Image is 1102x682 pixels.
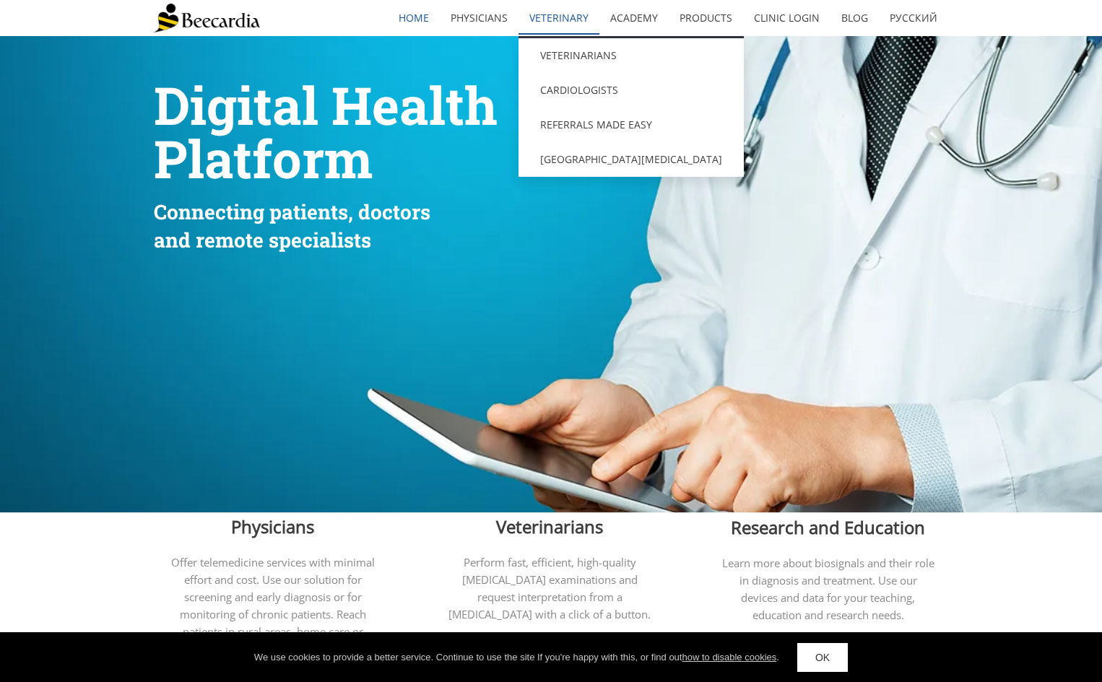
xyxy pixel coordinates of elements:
[519,108,744,142] a: Referrals Made Easy
[496,515,603,538] span: Veterinarians
[731,515,925,539] span: Research and Education
[669,1,743,35] a: Products
[154,227,371,253] span: and remote specialists
[154,124,373,193] span: Platform
[519,142,744,177] a: [GEOGRAPHIC_DATA][MEDICAL_DATA]
[154,4,260,32] img: Beecardia
[448,555,651,621] span: Perform fast, efficient, high-quality [MEDICAL_DATA] examinations and request interpretation from...
[254,650,779,665] div: We use cookies to provide a better service. Continue to use the site If you're happy with this, o...
[722,556,934,622] span: Learn more about biosignals and their role in diagnosis and treatment. Use our devices and data f...
[154,198,430,225] span: Connecting patients, doctors
[519,73,744,108] a: Cardiologists
[519,38,744,73] a: Veterinarians
[519,1,599,35] a: Veterinary
[440,1,519,35] a: Physicians
[743,1,830,35] a: Clinic Login
[879,1,948,35] a: Русский
[231,515,314,538] span: Physicians
[154,71,498,139] span: Digital Health
[682,652,776,663] a: how to disable cookies
[830,1,879,35] a: Blog
[388,1,440,35] a: home
[797,643,848,672] a: OK
[171,555,375,656] span: Offer telemedicine services with minimal effort and cost. Use our solution for screening and earl...
[599,1,669,35] a: Academy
